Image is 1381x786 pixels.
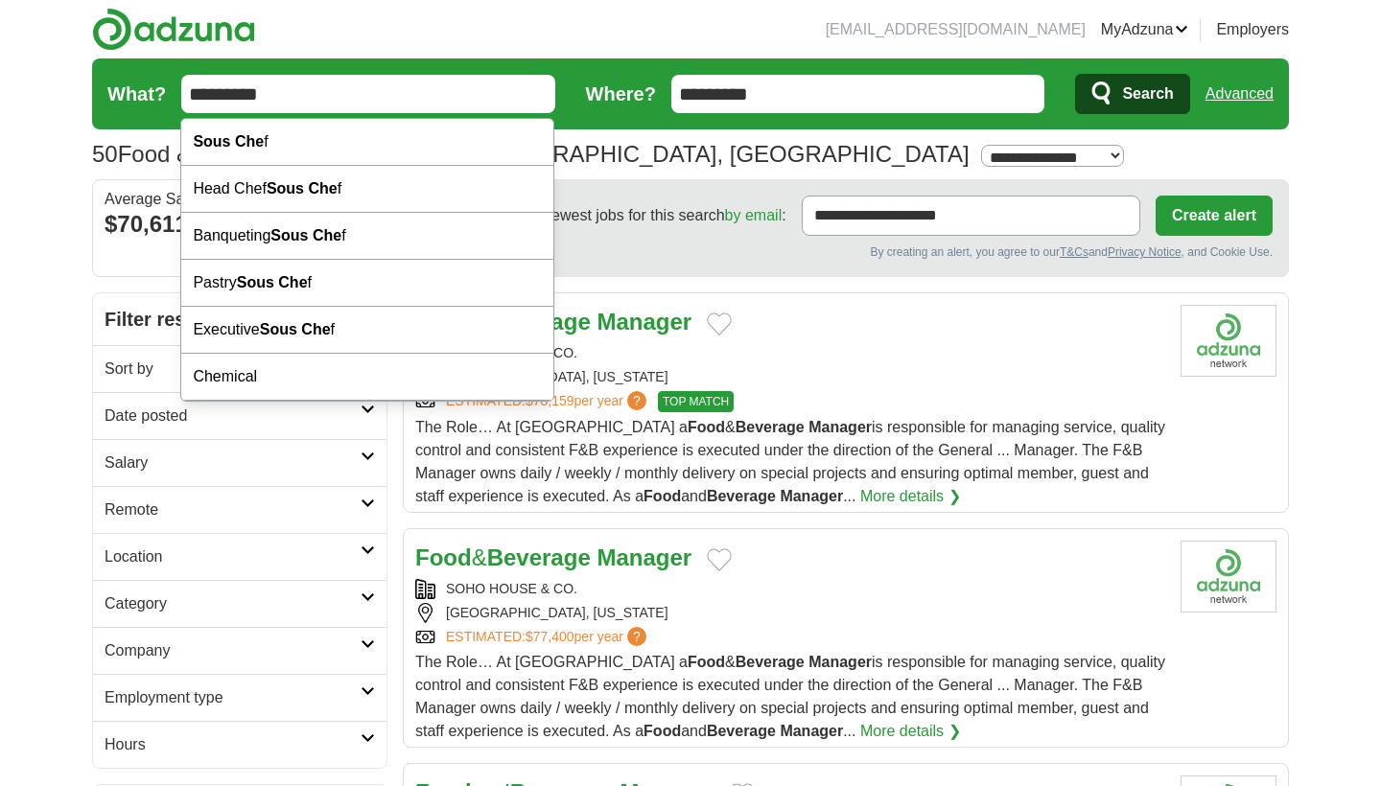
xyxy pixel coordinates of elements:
a: More details ❯ [860,485,961,508]
a: Privacy Notice [1108,245,1182,259]
div: $70,611 [105,207,375,242]
li: [EMAIL_ADDRESS][DOMAIN_NAME] [826,18,1086,41]
strong: Beverage [707,488,776,504]
div: Head Chef f [181,166,553,213]
strong: Beverage [736,654,805,670]
a: T&Cs [1060,245,1088,259]
a: Employers [1216,18,1289,41]
div: SOHO HOUSE & CO. [415,579,1165,599]
a: Company [93,627,386,674]
strong: Manager [808,654,872,670]
div: Banqueting f [181,213,553,260]
button: Add to favorite jobs [707,548,732,571]
img: Adzuna logo [92,8,255,51]
a: ESTIMATED:$78,159per year? [446,391,650,412]
span: The Role… At [GEOGRAPHIC_DATA] a & is responsible for managing service, quality control and consi... [415,654,1165,739]
div: SOHO HOUSE & CO. [415,343,1165,363]
strong: Sous Che [267,180,338,196]
a: Employment type [93,674,386,721]
a: More details ❯ [860,720,961,743]
span: $77,400 [526,629,574,644]
a: Date posted [93,392,386,439]
strong: Food [415,544,472,570]
div: f [181,119,553,166]
a: Advanced [1205,75,1274,113]
strong: Beverage [487,544,591,570]
strong: Beverage [736,419,805,435]
h2: Filter results [93,293,386,345]
label: What? [107,80,166,108]
span: ? [627,391,646,410]
img: Company logo [1181,305,1276,377]
h2: Category [105,592,361,615]
a: Location [93,533,386,580]
a: by email [725,207,783,223]
strong: Manager [780,723,843,739]
strong: Manager [597,544,691,570]
strong: Food [688,654,725,670]
a: Salary [93,439,386,486]
h1: Food & beverage manager Jobs in [GEOGRAPHIC_DATA], [GEOGRAPHIC_DATA] [92,141,970,167]
strong: Manager [808,419,872,435]
a: Remote [93,486,386,533]
a: MyAdzuna [1101,18,1189,41]
span: TOP MATCH [658,391,734,412]
span: The Role… At [GEOGRAPHIC_DATA] a & is responsible for managing service, quality control and consi... [415,419,1165,504]
div: Pastry f [181,260,553,307]
div: Executive f [181,307,553,354]
strong: Sous Che [270,227,341,243]
h2: Location [105,545,361,568]
div: [GEOGRAPHIC_DATA], [US_STATE] [415,603,1165,623]
h2: Remote [105,498,361,521]
span: Receive the newest jobs for this search : [457,204,785,227]
button: Search [1075,74,1189,114]
strong: Food [644,723,681,739]
a: Category [93,580,386,627]
div: Chemical [181,354,553,401]
h2: Salary [105,451,361,474]
a: ESTIMATED:$77,400per year? [446,627,650,647]
div: [GEOGRAPHIC_DATA], [US_STATE] [415,367,1165,387]
a: Food&Beverage Manager [415,544,691,570]
a: Sort by [93,345,386,392]
button: Add to favorite jobs [707,312,732,335]
span: ? [627,627,646,646]
div: By creating an alert, you agree to our and , and Cookie Use. [419,243,1273,261]
h2: Date posted [105,405,361,428]
strong: Food [644,488,681,504]
strong: Sous Che [193,133,264,150]
strong: Manager [597,309,691,335]
strong: Sous Che [260,321,331,337]
button: Create alert [1156,196,1273,236]
h2: Hours [105,733,361,756]
div: Average Salary [105,192,375,207]
strong: Manager [780,488,843,504]
label: Where? [586,80,656,108]
strong: Sous Che [237,274,308,290]
h2: Employment type [105,686,361,709]
a: Hours [93,721,386,768]
span: 50 [92,137,118,172]
img: Company logo [1181,541,1276,613]
strong: Food [688,419,725,435]
h2: Sort by [105,358,361,381]
strong: Beverage [707,723,776,739]
span: Search [1122,75,1173,113]
h2: Company [105,639,361,662]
